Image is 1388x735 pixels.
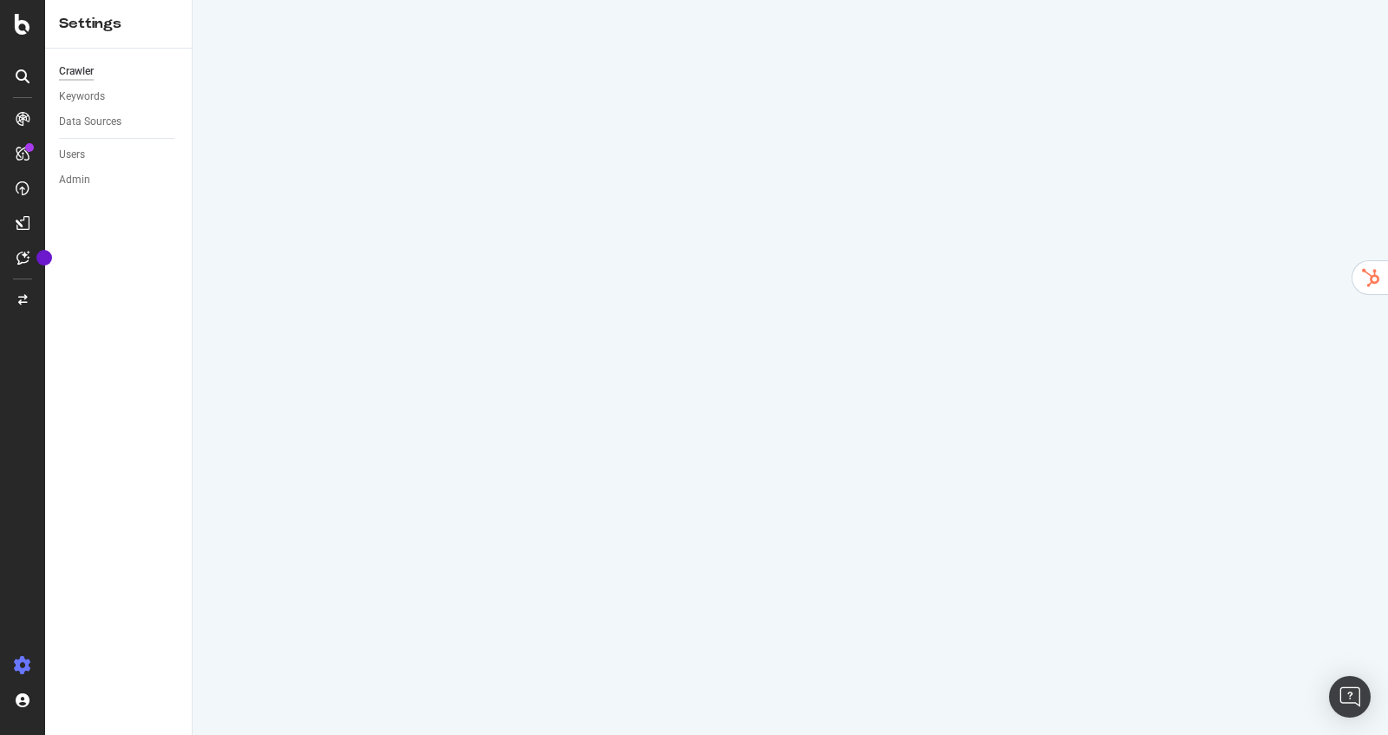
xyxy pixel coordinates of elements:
[59,146,180,164] a: Users
[59,62,180,81] a: Crawler
[59,171,180,189] a: Admin
[59,113,121,131] div: Data Sources
[59,62,94,81] div: Crawler
[59,171,90,189] div: Admin
[59,146,85,164] div: Users
[59,88,180,106] a: Keywords
[59,113,180,131] a: Data Sources
[1329,676,1371,718] div: Open Intercom Messenger
[59,88,105,106] div: Keywords
[59,14,178,34] div: Settings
[36,250,52,266] div: Tooltip anchor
